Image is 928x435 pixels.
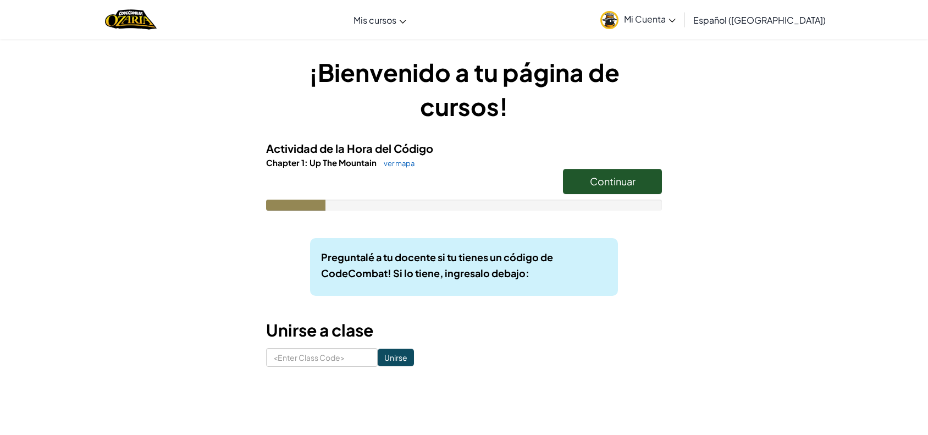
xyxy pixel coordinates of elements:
[348,5,412,35] a: Mis cursos
[378,159,415,168] a: ver mapa
[688,5,831,35] a: Español ([GEOGRAPHIC_DATA])
[378,349,414,366] input: Unirse
[105,8,156,31] a: Ozaria by CodeCombat logo
[266,318,662,343] h3: Unirse a clase
[353,14,396,26] span: Mis cursos
[590,175,636,188] span: Continuar
[595,2,681,37] a: Mi Cuenta
[693,14,826,26] span: Español ([GEOGRAPHIC_DATA])
[266,157,378,168] span: Chapter 1: Up The Mountain
[266,55,662,123] h1: ¡Bienvenido a tu página de cursos!
[266,141,433,155] span: Actividad de la Hora del Código
[105,8,156,31] img: Home
[321,251,553,279] b: Preguntalé a tu docente si tu tienes un código de CodeCombat! Si lo tiene, ingresalo debajo:
[600,11,618,29] img: avatar
[266,348,378,367] input: <Enter Class Code>
[624,13,676,25] span: Mi Cuenta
